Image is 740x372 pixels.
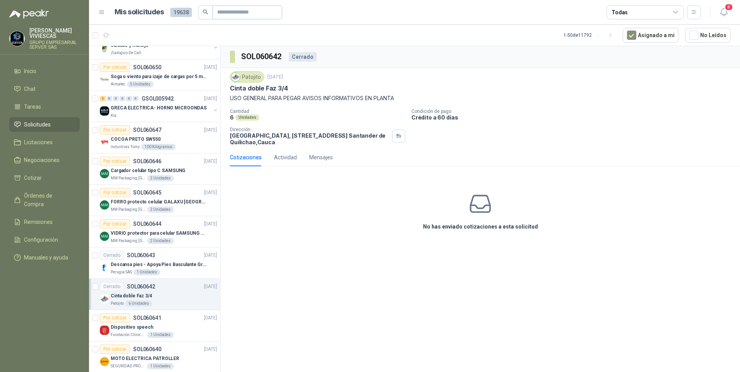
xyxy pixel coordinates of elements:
p: [DATE] [204,189,217,196]
p: SOL060647 [133,127,161,133]
p: GRUPO EMPRESARIAL SERVER SAS [29,40,80,49]
a: CerradoSOL060643[DATE] Company LogoDescansa pies - Apoya Pies Basculante Graduable ErgonómicoPeru... [89,247,220,279]
p: MM Packaging [GEOGRAPHIC_DATA] [111,238,146,244]
div: Todas [612,8,628,17]
p: USO GENERAL PARA PEGAR AVISOS INFORMATIVOS EN PLANTA [230,94,731,102]
div: Por cotizar [100,188,130,197]
p: MM Packaging [GEOGRAPHIC_DATA] [111,206,146,213]
p: [DATE] [204,220,217,228]
p: SOL060641 [133,315,161,321]
span: search [203,9,208,15]
a: Órdenes de Compra [9,188,80,212]
div: 1 - 50 de 11792 [564,29,617,41]
p: Soga o viento para izaje de cargas por 5 metros [111,73,207,80]
p: Dirección [230,127,389,132]
span: 8 [725,3,733,11]
div: Por cotizar [100,157,130,166]
p: FORRO protecto celular GALAXU [GEOGRAPHIC_DATA] A16 5G [111,198,207,206]
span: Inicio [24,67,36,75]
img: Company Logo [100,106,109,116]
div: Cotizaciones [230,153,262,162]
span: 19638 [170,8,192,17]
a: Por cotizarSOL060641[DATE] Company LogoDispositivo speechFundación Clínica Shaio1 Unidades [89,310,220,341]
p: Almatec [111,81,125,87]
p: Crédito a 60 días [411,114,737,121]
div: Por cotizar [100,313,130,323]
div: 1 Unidades [147,363,174,369]
p: VIDRIO protector para celular SAMSUNG GALAXI A16 5G [111,230,207,237]
p: Cinta doble Faz 3/4 [230,84,288,92]
a: Por cotizarSOL060645[DATE] Company LogoFORRO protecto celular GALAXU [GEOGRAPHIC_DATA] A16 5GMM P... [89,185,220,216]
p: Cinta doble Faz 3/4 [111,292,152,300]
p: [DATE] [204,126,217,134]
a: Inicio [9,64,80,78]
div: 0 [106,96,112,101]
span: Órdenes de Compra [24,191,72,208]
p: Zoologico De Cali [111,50,141,56]
img: Company Logo [100,232,109,241]
img: Company Logo [100,75,109,84]
span: Chat [24,85,36,93]
div: 100 Kilogramos [141,144,176,150]
p: SOL060640 [133,346,161,352]
p: SOL060643 [127,253,155,258]
p: Kia [111,113,116,119]
div: Cerrado [100,251,124,260]
span: Negociaciones [24,156,60,164]
a: Tareas [9,99,80,114]
p: Cantidad [230,109,405,114]
div: 2 Unidades [147,238,174,244]
p: [PERSON_NAME] VIVIESCAS [29,28,80,39]
h1: Mis solicitudes [115,7,164,18]
span: Cotizar [24,174,42,182]
h3: SOL060642 [241,51,283,63]
p: GSOL005942 [142,96,174,101]
a: Chat [9,82,80,96]
p: Fundación Clínica Shaio [111,332,146,338]
img: Company Logo [100,44,109,53]
div: 1 Unidades [147,332,174,338]
img: Company Logo [100,263,109,272]
div: Cerrado [289,52,317,61]
div: 5 Unidades [127,81,154,87]
p: [DATE] [267,73,283,81]
div: Actividad [274,153,297,162]
div: 0 [126,96,132,101]
p: [DATE] [204,64,217,71]
img: Company Logo [100,294,109,304]
div: 2 Unidades [147,206,174,213]
a: Licitaciones [9,135,80,150]
p: SOL060645 [133,190,161,195]
span: Configuración [24,235,58,244]
p: SOL060642 [127,284,155,289]
button: Asignado a mi [623,28,679,43]
a: Remisiones [9,215,80,229]
p: [DATE] [204,252,217,259]
p: COCOA PRETO SW550 [111,136,161,143]
p: SOL060646 [133,159,161,164]
p: Dispositivo speech [111,324,153,331]
p: [DATE] [204,95,217,102]
p: Cargador celular tipo C SAMSUNG [111,167,185,174]
img: Company Logo [100,357,109,366]
a: CerradoSOL060642[DATE] Company LogoCinta doble Faz 3/4Patojito6 Unidades [89,279,220,310]
div: Por cotizar [100,219,130,229]
div: Cerrado [100,282,124,291]
div: Por cotizar [100,63,130,72]
p: [DATE] [204,283,217,290]
p: MOTO ELECTRICA PATROLLER [111,355,179,362]
div: Mensajes [309,153,333,162]
p: 6 [230,114,234,121]
p: SOL060650 [133,65,161,70]
img: Logo peakr [9,9,49,19]
a: Negociaciones [9,153,80,167]
p: Industrias Tomy [111,144,140,150]
a: Solicitudes [9,117,80,132]
div: 2 [100,96,106,101]
p: Patojito [111,300,124,307]
img: Company Logo [100,326,109,335]
div: 6 Unidades [125,300,152,307]
p: [DATE] [204,158,217,165]
img: Company Logo [100,138,109,147]
div: Patojito [230,71,264,83]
